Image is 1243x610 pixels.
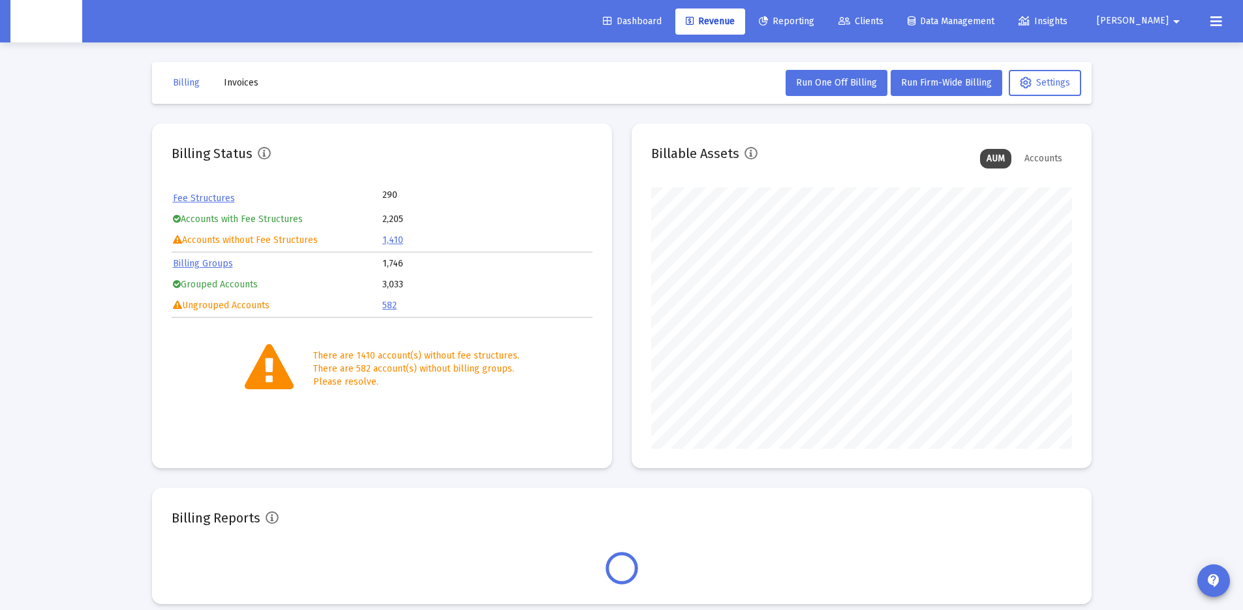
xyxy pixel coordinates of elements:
span: Billing [173,77,200,88]
h2: Billing Status [172,143,253,164]
div: There are 582 account(s) without billing groups. [313,362,519,376]
span: Data Management [908,16,994,27]
span: Reporting [759,16,814,27]
div: There are 1410 account(s) without fee structures. [313,349,519,362]
h2: Billable Assets [651,143,739,164]
span: [PERSON_NAME] [1097,16,1169,27]
td: Accounts without Fee Structures [173,231,382,250]
td: 2,205 [382,210,591,229]
a: Fee Structures [173,193,235,204]
div: Accounts [1018,149,1069,169]
span: Dashboard [603,16,662,27]
mat-icon: contact_support [1206,573,1221,588]
a: Insights [1008,8,1078,35]
div: Please resolve. [313,376,519,389]
a: Reporting [748,8,825,35]
td: 3,033 [382,275,591,295]
td: 1,746 [382,254,591,274]
a: 1,410 [382,234,403,246]
span: Run One Off Billing [796,77,877,88]
span: Invoices [224,77,258,88]
button: Run One Off Billing [786,70,887,96]
mat-icon: arrow_drop_down [1169,8,1184,35]
span: Revenue [686,16,735,27]
td: 290 [382,189,487,202]
td: Ungrouped Accounts [173,296,382,315]
a: Data Management [897,8,1005,35]
h2: Billing Reports [172,507,260,528]
div: AUM [980,149,1011,169]
a: 582 [382,300,397,311]
button: Run Firm-Wide Billing [891,70,1002,96]
td: Accounts with Fee Structures [173,210,382,229]
td: Grouped Accounts [173,275,382,295]
a: Billing Groups [173,258,233,269]
button: [PERSON_NAME] [1081,8,1200,34]
button: Billing [162,70,210,96]
span: Run Firm-Wide Billing [901,77,992,88]
button: Settings [1009,70,1081,96]
a: Dashboard [592,8,672,35]
button: Invoices [213,70,269,96]
span: Clients [838,16,883,27]
img: Dashboard [20,8,72,35]
span: Insights [1019,16,1067,27]
span: Settings [1020,77,1070,88]
a: Clients [828,8,894,35]
a: Revenue [675,8,745,35]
